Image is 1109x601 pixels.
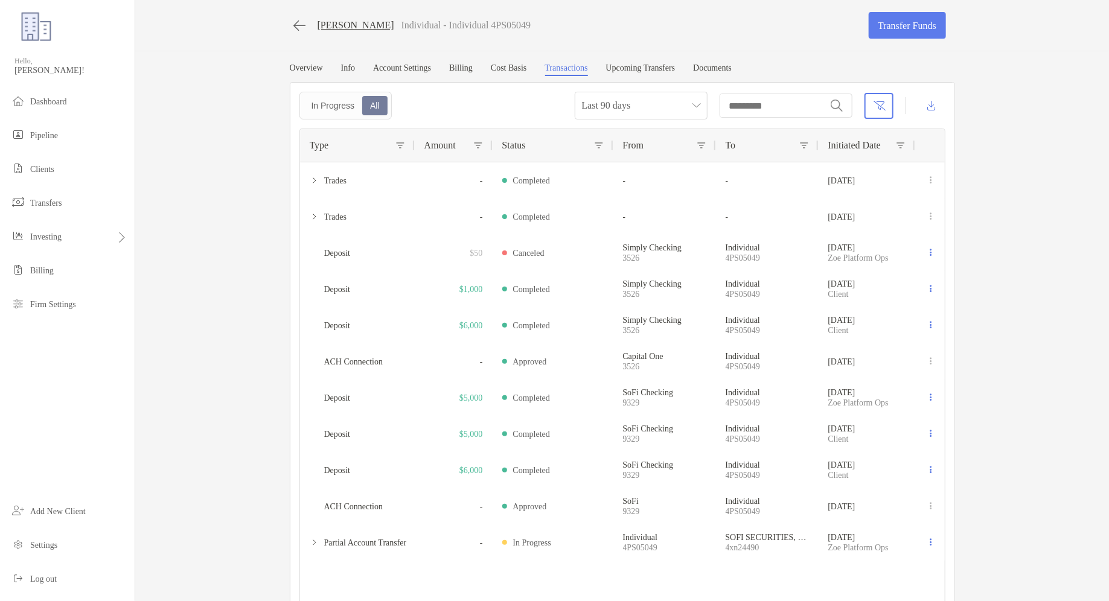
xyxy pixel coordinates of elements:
[30,300,76,309] span: Firm Settings
[726,506,809,517] p: 4PS05049
[623,325,706,335] p: 3526
[726,460,809,470] p: Individual
[11,537,25,552] img: settings icon
[30,541,57,550] span: Settings
[324,388,351,408] span: Deposit
[14,66,127,75] span: [PERSON_NAME]!
[324,279,351,299] span: Deposit
[623,140,644,151] span: From
[623,351,706,361] p: Capital One
[623,470,706,480] p: 9329
[623,361,706,372] p: 3526
[726,398,809,408] p: 4PS05049
[828,140,881,151] span: Initiated Date
[415,524,493,561] div: -
[623,289,706,299] p: 3526
[30,507,86,516] span: Add New Client
[828,253,889,263] p: zoe_platform_ops
[30,131,58,140] span: Pipeline
[513,535,551,550] p: In Progress
[459,318,483,333] p: $6,000
[363,97,386,114] div: All
[828,279,855,289] p: [DATE]
[623,387,706,398] p: SoFi Checking
[623,424,706,434] p: SoFi Checking
[726,496,809,506] p: Individual
[513,282,550,297] p: Completed
[726,140,736,151] span: To
[726,279,809,289] p: Individual
[828,501,855,512] p: [DATE]
[726,542,809,553] p: 4xn24490
[513,318,550,333] p: Completed
[831,100,843,112] img: input icon
[30,97,67,106] span: Dashboard
[401,20,531,31] p: Individual - Individual 4PS05049
[726,361,809,372] p: 4PS05049
[30,232,62,241] span: Investing
[324,243,351,263] span: Deposit
[693,63,732,76] a: Documents
[726,470,809,480] p: 4PS05049
[324,497,383,517] span: ACH Connection
[726,387,809,398] p: Individual
[623,434,706,444] p: 9329
[726,315,809,325] p: Individual
[11,503,25,518] img: add_new_client icon
[324,533,407,553] span: Partial Account Transfer
[11,195,25,209] img: transfers icon
[828,424,855,434] p: [DATE]
[545,63,588,76] a: Transactions
[623,542,706,553] p: 4PS05049
[623,460,706,470] p: SoFi Checking
[828,176,855,186] p: [DATE]
[341,63,355,76] a: Info
[828,387,889,398] p: [DATE]
[513,463,550,478] p: Completed
[726,434,809,444] p: 4PS05049
[828,212,855,222] p: [DATE]
[606,63,676,76] a: Upcoming Transfers
[415,162,493,199] div: -
[726,212,809,222] p: -
[623,506,706,517] p: 9329
[324,424,351,444] span: Deposit
[14,5,58,48] img: Zoe Logo
[726,351,809,361] p: Individual
[11,571,25,585] img: logout icon
[30,199,62,208] span: Transfers
[828,460,855,470] p: [DATE]
[11,229,25,243] img: investing icon
[299,92,392,119] div: segmented control
[513,390,550,405] p: Completed
[623,279,706,289] p: Simply Checking
[623,243,706,253] p: Simply Checking
[310,140,329,151] span: Type
[513,354,547,369] p: Approved
[470,246,483,261] p: $50
[318,20,394,31] a: [PERSON_NAME]
[324,207,347,227] span: Trades
[513,427,550,442] p: Completed
[324,316,351,335] span: Deposit
[828,542,889,553] p: zoe_platform_ops
[828,398,889,408] p: zoe_platform_ops
[459,463,483,478] p: $6,000
[324,171,347,191] span: Trades
[11,94,25,108] img: dashboard icon
[11,262,25,277] img: billing icon
[726,289,809,299] p: 4PS05049
[828,243,889,253] p: [DATE]
[623,176,706,186] p: -
[623,496,706,506] p: SoFi
[30,574,57,584] span: Log out
[869,12,946,39] a: Transfer Funds
[449,63,473,76] a: Billing
[623,532,706,542] p: Individual
[415,488,493,524] div: -
[305,97,362,114] div: In Progress
[415,199,493,235] div: -
[459,282,483,297] p: $1,000
[373,63,431,76] a: Account Settings
[828,315,855,325] p: [DATE]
